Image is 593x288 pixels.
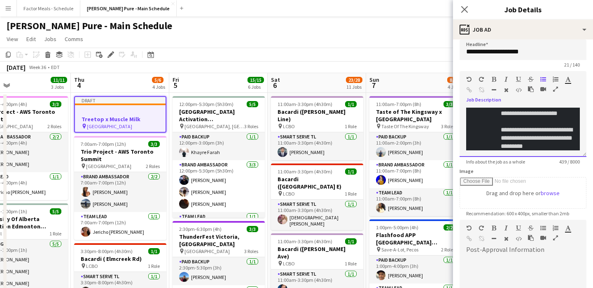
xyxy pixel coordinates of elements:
[173,132,265,160] app-card-role: Paid Backup1/112:00pm-3:00pm (3h)Khayre Farah
[7,63,26,71] div: [DATE]
[528,235,534,241] button: Paste as plain text
[441,123,455,129] span: 3 Roles
[345,101,357,107] span: 1/1
[81,248,133,254] span: 3:30pm-8:00pm (4h30m)
[540,86,546,92] button: Insert video
[283,260,295,267] span: LCBO
[448,84,460,90] div: 4 Jobs
[553,86,558,92] button: Fullscreen
[271,132,363,160] app-card-role: Smart Serve TL1/111:00am-3:30pm (4h30m)[PERSON_NAME]
[381,123,429,129] span: Taste Of The Kingsway
[61,34,86,44] a: Comms
[528,76,534,83] button: Strikethrough
[553,159,586,165] span: 439 / 8000
[491,235,497,242] button: Horizontal Line
[74,76,84,83] span: Thu
[51,77,67,83] span: 11/11
[271,96,363,160] div: 11:00am-3:30pm (4h30m)1/1Bacardi ([PERSON_NAME] Line) LCBO1 RoleSmart Serve TL1/111:00am-3:30pm (...
[540,76,546,83] button: Unordered List
[74,96,166,133] app-job-card: DraftTreetop x Muscle Milk [GEOGRAPHIC_DATA]
[453,20,593,39] div: Job Ad
[345,168,357,175] span: 1/1
[565,225,571,231] button: Text Color
[244,248,258,254] span: 3 Roles
[369,96,462,216] div: 11:00am-7:00pm (8h)3/3Taste of The Kingsway x [GEOGRAPHIC_DATA] Taste Of The Kingsway3 RolesPaid ...
[516,87,521,93] button: HTML Code
[368,81,379,90] span: 7
[51,84,67,90] div: 3 Jobs
[247,226,258,232] span: 3/3
[173,233,265,248] h3: ThunderFest Victoria, [GEOGRAPHIC_DATA]
[7,20,172,32] h1: [PERSON_NAME] Pure - Main Schedule
[441,247,455,253] span: 2 Roles
[171,81,179,90] span: 5
[50,101,61,107] span: 3/3
[271,175,363,190] h3: Bacardi ([GEOGRAPHIC_DATA] E)
[479,76,484,83] button: Redo
[278,101,332,107] span: 11:00am-3:30pm (4h30m)
[516,76,521,83] button: Underline
[87,123,132,129] span: [GEOGRAPHIC_DATA]
[50,208,61,214] span: 5/5
[271,245,363,260] h3: Bacardi ([PERSON_NAME] Ave)
[376,224,418,230] span: 1:00pm-5:00pm (4h)
[184,248,230,254] span: [GEOGRAPHIC_DATA]
[271,76,280,83] span: Sat
[65,35,83,43] span: Comms
[27,64,48,70] span: Week 36
[173,160,265,212] app-card-role: Brand Ambassador3/312:00pm-5:30pm (5h30m)[PERSON_NAME][PERSON_NAME][PERSON_NAME]
[271,108,363,123] h3: Bacardi ([PERSON_NAME] Line)
[81,141,126,147] span: 7:00am-7:00pm (12h)
[540,225,546,231] button: Unordered List
[491,87,497,93] button: Horizontal Line
[80,0,177,16] button: [PERSON_NAME] Pure - Main Schedule
[369,76,379,83] span: Sun
[278,238,332,244] span: 11:00am-3:30pm (4h30m)
[345,260,357,267] span: 1 Role
[49,230,61,237] span: 1 Role
[553,76,558,83] button: Ordered List
[244,123,258,129] span: 3 Roles
[47,123,61,129] span: 2 Roles
[553,235,558,241] button: Fullscreen
[173,76,179,83] span: Fri
[41,34,60,44] a: Jobs
[146,163,160,169] span: 2 Roles
[148,263,160,269] span: 1 Role
[74,136,166,240] app-job-card: 7:00am-7:00pm (12h)3/3Trio Project - AWS Toronto Summit [GEOGRAPHIC_DATA]2 RolesBrand Ambassador2...
[460,159,532,165] span: Info about the job as a whole
[3,34,21,44] a: View
[51,64,60,70] div: EDT
[271,200,363,230] app-card-role: Smart Serve TL1/111:00am-3:30pm (4h30m)[DEMOGRAPHIC_DATA][PERSON_NAME]
[540,235,546,241] button: Insert video
[44,35,56,43] span: Jobs
[381,247,418,253] span: Save-A-Lot, Pecos
[369,108,462,123] h3: Taste of The Kingsway x [GEOGRAPHIC_DATA]
[73,81,84,90] span: 4
[376,101,421,107] span: 11:00am-7:00pm (8h)
[466,76,472,83] button: Undo
[346,84,362,90] div: 11 Jobs
[369,231,462,246] h3: Flashfood APP [GEOGRAPHIC_DATA] [GEOGRAPHIC_DATA], [GEOGRAPHIC_DATA]
[184,123,244,129] span: [GEOGRAPHIC_DATA], [GEOGRAPHIC_DATA]
[23,34,39,44] a: Edit
[278,168,332,175] span: 11:00am-3:30pm (4h30m)
[173,96,265,218] app-job-card: 12:00pm-5:30pm (5h30m)5/5[GEOGRAPHIC_DATA] Activation [GEOGRAPHIC_DATA] [GEOGRAPHIC_DATA], [GEOGR...
[466,225,472,231] button: Undo
[553,225,558,231] button: Ordered List
[345,238,357,244] span: 1/1
[516,225,521,231] button: Underline
[173,257,265,285] app-card-role: Paid Backup1/12:30pm-5:30pm (3h)[PERSON_NAME]
[26,35,36,43] span: Edit
[444,101,455,107] span: 3/3
[565,76,571,83] button: Text Color
[179,101,233,107] span: 12:00pm-5:30pm (5h30m)
[75,115,166,123] h3: Treetop x Muscle Milk
[516,235,521,242] button: HTML Code
[503,76,509,83] button: Italic
[558,62,586,68] span: 21 / 140
[369,188,462,216] app-card-role: Team Lead1/111:00am-7:00pm (8h)[PERSON_NAME]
